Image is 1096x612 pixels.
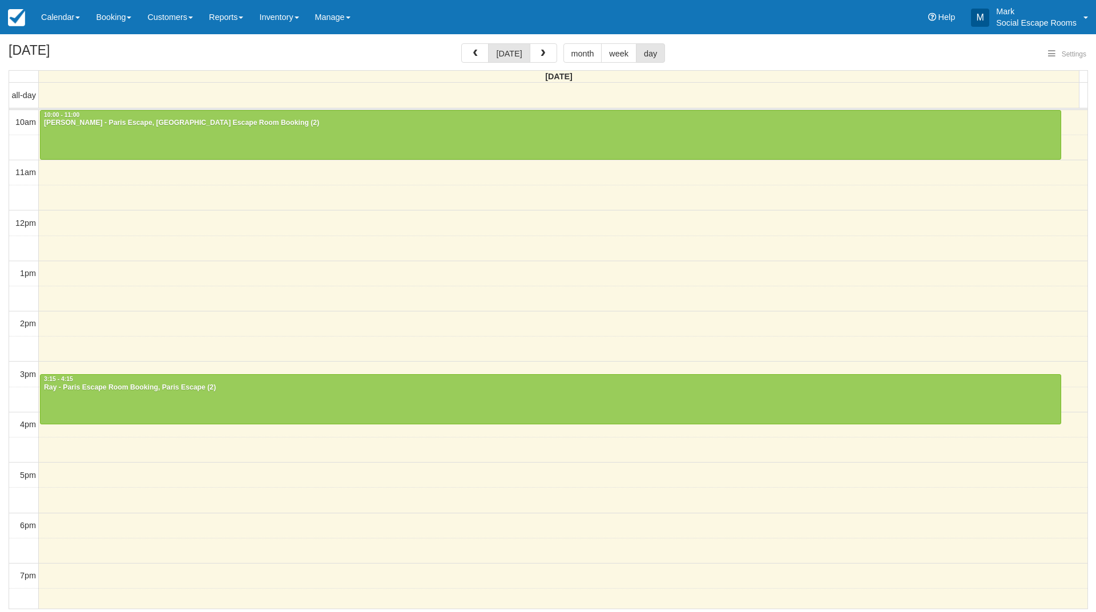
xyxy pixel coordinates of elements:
[938,13,956,22] span: Help
[44,112,79,118] span: 10:00 - 11:00
[545,72,573,81] span: [DATE]
[601,43,636,63] button: week
[20,269,36,278] span: 1pm
[40,374,1061,424] a: 3:15 - 4:15Ray - Paris Escape Room Booking, Paris Escape (2)
[43,383,1058,392] div: Ray - Paris Escape Room Booking, Paris Escape (2)
[488,43,530,63] button: [DATE]
[996,6,1077,17] p: Mark
[20,521,36,530] span: 6pm
[44,376,73,382] span: 3:15 - 4:15
[1062,50,1086,58] span: Settings
[40,110,1061,160] a: 10:00 - 11:00[PERSON_NAME] - Paris Escape, [GEOGRAPHIC_DATA] Escape Room Booking (2)
[15,117,36,127] span: 10am
[971,9,989,27] div: M
[9,43,153,64] h2: [DATE]
[928,13,936,21] i: Help
[20,471,36,480] span: 5pm
[43,119,1058,128] div: [PERSON_NAME] - Paris Escape, [GEOGRAPHIC_DATA] Escape Room Booking (2)
[15,168,36,177] span: 11am
[12,91,36,100] span: all-day
[20,571,36,580] span: 7pm
[563,43,602,63] button: month
[15,218,36,228] span: 12pm
[20,420,36,429] span: 4pm
[1041,46,1093,63] button: Settings
[636,43,665,63] button: day
[8,9,25,26] img: checkfront-main-nav-mini-logo.png
[20,370,36,379] span: 3pm
[996,17,1077,29] p: Social Escape Rooms
[20,319,36,328] span: 2pm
